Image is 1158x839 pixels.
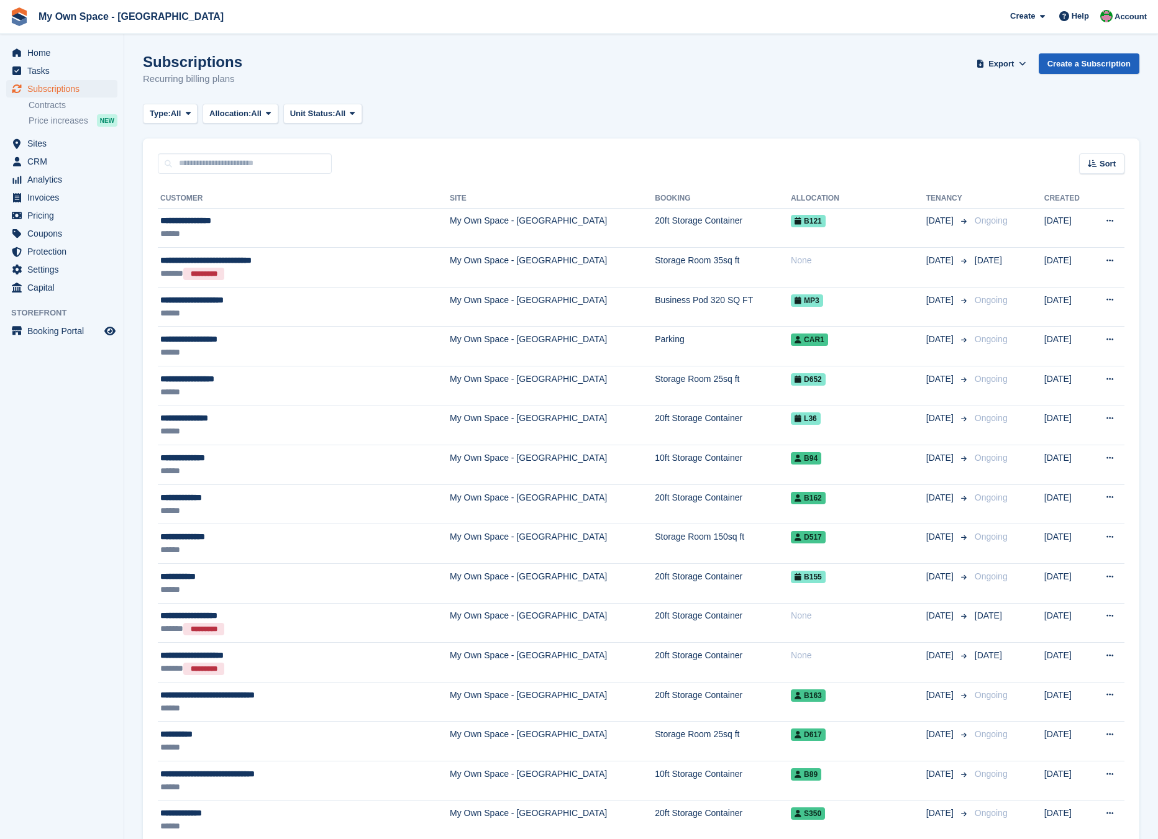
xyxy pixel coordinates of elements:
[6,261,117,278] a: menu
[450,287,655,327] td: My Own Space - [GEOGRAPHIC_DATA]
[926,530,956,543] span: [DATE]
[926,491,956,504] span: [DATE]
[655,287,791,327] td: Business Pod 320 SQ FT
[150,107,171,120] span: Type:
[655,682,791,722] td: 20ft Storage Container
[450,248,655,288] td: My Own Space - [GEOGRAPHIC_DATA]
[975,413,1008,423] span: Ongoing
[1100,158,1116,170] span: Sort
[926,412,956,425] span: [DATE]
[1044,682,1091,722] td: [DATE]
[975,769,1008,779] span: Ongoing
[975,690,1008,700] span: Ongoing
[975,453,1008,463] span: Ongoing
[6,171,117,188] a: menu
[926,609,956,622] span: [DATE]
[6,243,117,260] a: menu
[926,451,956,465] span: [DATE]
[27,80,102,98] span: Subscriptions
[450,722,655,761] td: My Own Space - [GEOGRAPHIC_DATA]
[27,44,102,61] span: Home
[27,322,102,340] span: Booking Portal
[103,324,117,338] a: Preview store
[975,650,1002,660] span: [DATE]
[143,104,198,124] button: Type: All
[27,153,102,170] span: CRM
[1044,722,1091,761] td: [DATE]
[1039,53,1139,74] a: Create a Subscription
[27,62,102,79] span: Tasks
[450,603,655,643] td: My Own Space - [GEOGRAPHIC_DATA]
[655,327,791,366] td: Parking
[29,114,117,127] a: Price increases NEW
[6,189,117,206] a: menu
[926,570,956,583] span: [DATE]
[11,307,124,319] span: Storefront
[34,6,229,27] a: My Own Space - [GEOGRAPHIC_DATA]
[655,248,791,288] td: Storage Room 35sq ft
[335,107,346,120] span: All
[6,207,117,224] a: menu
[27,207,102,224] span: Pricing
[975,808,1008,818] span: Ongoing
[791,333,828,346] span: Car1
[655,722,791,761] td: Storage Room 25sq ft
[1044,603,1091,643] td: [DATE]
[791,412,821,425] span: L36
[791,531,826,543] span: D517
[450,366,655,406] td: My Own Space - [GEOGRAPHIC_DATA]
[1044,327,1091,366] td: [DATE]
[791,373,826,386] span: D652
[1044,366,1091,406] td: [DATE]
[926,189,970,209] th: Tenancy
[1072,10,1089,22] span: Help
[655,603,791,643] td: 20ft Storage Container
[926,373,956,386] span: [DATE]
[283,104,362,124] button: Unit Status: All
[655,643,791,683] td: 20ft Storage Container
[450,406,655,445] td: My Own Space - [GEOGRAPHIC_DATA]
[655,366,791,406] td: Storage Room 25sq ft
[209,107,251,120] span: Allocation:
[450,761,655,801] td: My Own Space - [GEOGRAPHIC_DATA]
[450,189,655,209] th: Site
[6,322,117,340] a: menu
[655,761,791,801] td: 10ft Storage Container
[450,445,655,485] td: My Own Space - [GEOGRAPHIC_DATA]
[791,215,826,227] span: B121
[29,99,117,111] a: Contracts
[975,255,1002,265] span: [DATE]
[791,492,826,504] span: B162
[450,327,655,366] td: My Own Space - [GEOGRAPHIC_DATA]
[27,243,102,260] span: Protection
[655,564,791,604] td: 20ft Storage Container
[6,62,117,79] a: menu
[791,189,926,209] th: Allocation
[1010,10,1035,22] span: Create
[29,115,88,127] span: Price increases
[1044,208,1091,248] td: [DATE]
[791,254,926,267] div: None
[655,189,791,209] th: Booking
[1044,564,1091,604] td: [DATE]
[791,768,821,781] span: B89
[27,171,102,188] span: Analytics
[1044,484,1091,524] td: [DATE]
[791,728,826,741] span: D617
[27,279,102,296] span: Capital
[655,208,791,248] td: 20ft Storage Container
[450,643,655,683] td: My Own Space - [GEOGRAPHIC_DATA]
[171,107,181,120] span: All
[143,72,242,86] p: Recurring billing plans
[290,107,335,120] span: Unit Status:
[1044,445,1091,485] td: [DATE]
[1044,524,1091,564] td: [DATE]
[655,445,791,485] td: 10ft Storage Container
[988,58,1014,70] span: Export
[791,807,825,820] span: S350
[251,107,262,120] span: All
[450,484,655,524] td: My Own Space - [GEOGRAPHIC_DATA]
[27,189,102,206] span: Invoices
[27,225,102,242] span: Coupons
[975,215,1008,225] span: Ongoing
